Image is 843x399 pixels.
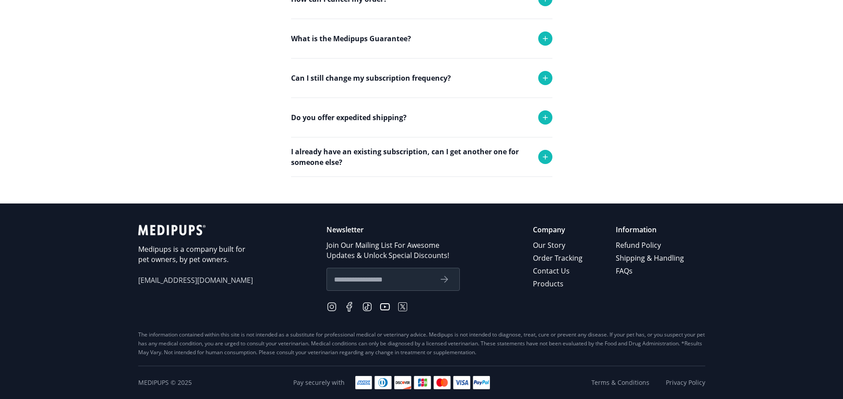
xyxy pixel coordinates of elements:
a: Refund Policy [616,239,685,252]
a: Privacy Policy [666,378,705,387]
p: Can I still change my subscription frequency? [291,73,451,83]
span: Medipups © 2025 [138,378,192,387]
a: Order Tracking [533,252,584,265]
img: payment methods [355,376,490,389]
a: FAQs [616,265,685,278]
div: If you received the wrong product or your product was damaged in transit, we will replace it with... [291,58,552,115]
p: Medipups is a company built for pet owners, by pet owners. [138,244,253,265]
a: Contact Us [533,265,584,278]
div: Any refund request and cancellation are subject to approval and turn around time is 24-48 hours. ... [291,19,552,97]
a: Terms & Conditions [591,378,649,387]
span: Pay securely with [293,378,345,387]
a: Our Story [533,239,584,252]
p: Do you offer expedited shipping? [291,112,407,123]
div: Yes we do! Please reach out to support and we will try to accommodate any request. [291,137,552,183]
a: Products [533,278,584,290]
p: Company [533,225,584,235]
div: The information contained within this site is not intended as a substitute for professional medic... [138,330,705,357]
span: [EMAIL_ADDRESS][DOMAIN_NAME] [138,275,253,286]
div: Yes you can. Simply reach out to support and we will adjust your monthly deliveries! [291,98,552,144]
div: Absolutely! Simply place the order and use the shipping address of the person who will receive th... [291,176,552,223]
a: Shipping & Handling [616,252,685,265]
p: Join Our Mailing List For Awesome Updates & Unlock Special Discounts! [326,240,460,261]
p: What is the Medipups Guarantee? [291,33,411,44]
p: I already have an existing subscription, can I get another one for someone else? [291,146,529,168]
p: Newsletter [326,225,460,235]
p: Information [616,225,685,235]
